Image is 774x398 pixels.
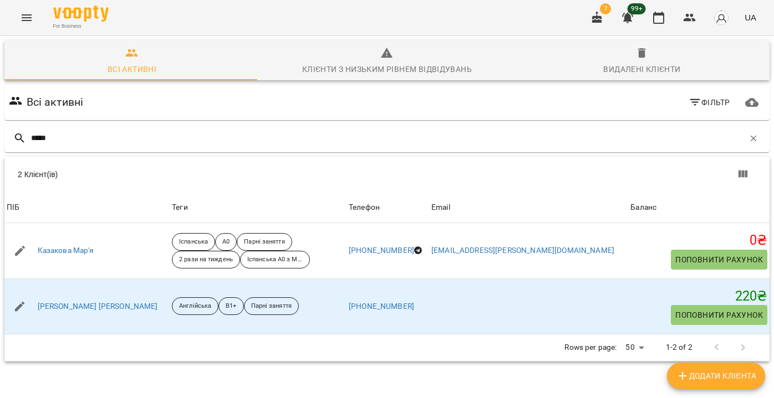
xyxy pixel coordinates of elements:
[18,169,394,180] div: 2 Клієнт(ів)
[666,342,692,353] p: 1-2 of 2
[172,297,218,315] div: Англійська
[689,96,730,109] span: Фільтр
[302,63,472,76] div: Клієнти з низьким рівнем відвідувань
[630,232,767,249] h5: 0 ₴
[240,251,310,268] div: Іспанська А0 з Матюк - парні
[600,3,611,14] span: 7
[53,6,109,22] img: Voopty Logo
[349,201,380,214] div: Телефон
[671,305,767,325] button: Поповнити рахунок
[226,302,236,311] p: В1+
[630,201,656,214] div: Баланс
[244,297,299,315] div: Парні заняття
[431,201,450,214] div: Email
[630,288,767,305] h5: 220 ₴
[172,233,215,251] div: Іспанська
[218,297,243,315] div: В1+
[222,237,230,247] p: A0
[247,255,303,265] p: Іспанська А0 з Матюк - парні
[349,302,414,311] a: [PHONE_NUMBER]
[745,12,756,23] span: UA
[7,201,167,214] span: ПІБ
[349,246,414,255] a: [PHONE_NUMBER]
[431,201,450,214] div: Sort
[179,302,211,311] p: Англійська
[628,3,646,14] span: 99+
[251,302,292,311] p: Парні заняття
[740,7,761,28] button: UA
[179,237,208,247] p: Іспанська
[671,250,767,270] button: Поповнити рахунок
[675,308,763,322] span: Поповнити рахунок
[675,253,763,266] span: Поповнити рахунок
[630,201,656,214] div: Sort
[349,201,380,214] div: Sort
[431,201,626,214] span: Email
[349,201,427,214] span: Телефон
[676,369,756,383] span: Додати клієнта
[730,161,756,188] button: Показати колонки
[431,246,614,255] a: [EMAIL_ADDRESS][PERSON_NAME][DOMAIN_NAME]
[179,255,233,265] p: 2 рази на тиждень
[108,63,156,76] div: Всі активні
[172,251,240,268] div: 2 рази на тиждень
[13,4,40,31] button: Menu
[237,233,292,251] div: Парні заняття
[714,10,729,25] img: avatar_s.png
[7,201,19,214] div: ПІБ
[4,157,770,192] div: Table Toolbar
[27,94,84,111] h6: Всі активні
[603,63,680,76] div: Видалені клієнти
[7,201,19,214] div: Sort
[667,363,765,389] button: Додати клієнта
[684,92,735,112] button: Фільтр
[38,245,94,256] a: Казакова Мар'я
[564,342,617,353] p: Rows per page:
[38,301,158,312] a: [PERSON_NAME] [PERSON_NAME]
[215,233,237,251] div: A0
[621,339,648,355] div: 50
[244,237,284,247] p: Парні заняття
[172,201,344,214] div: Теги
[630,201,767,214] span: Баланс
[53,23,109,30] span: For Business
